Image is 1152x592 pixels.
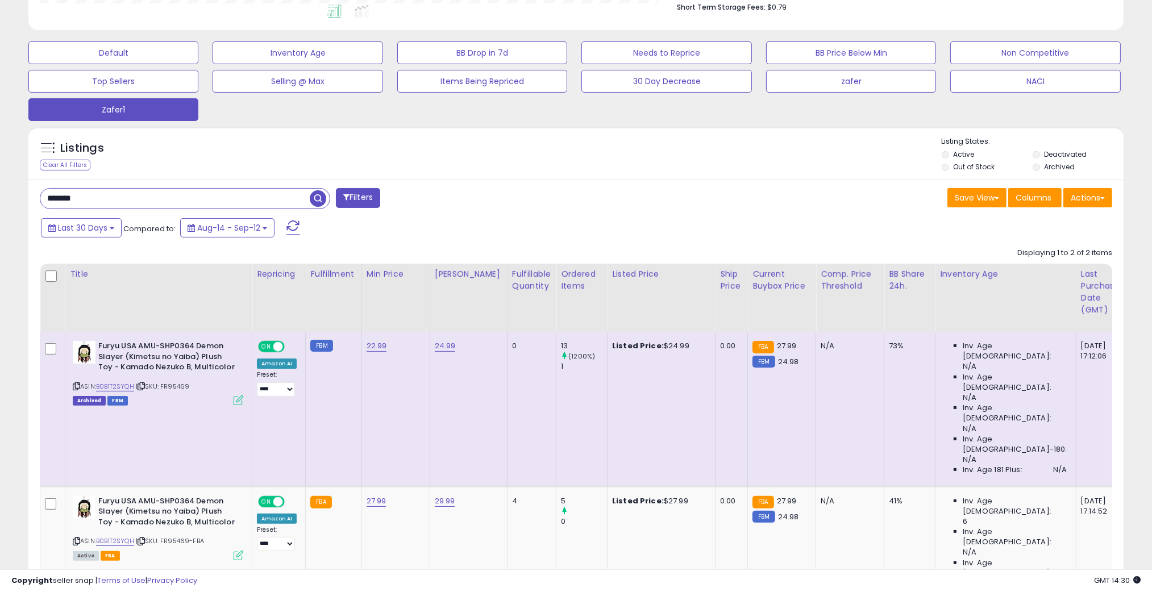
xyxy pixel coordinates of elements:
[752,496,773,508] small: FBA
[612,268,710,280] div: Listed Price
[180,218,275,237] button: Aug-14 - Sep-12
[367,268,425,280] div: Min Price
[1094,575,1141,586] span: 2025-10-13 14:30 GMT
[1063,188,1112,207] button: Actions
[963,547,976,557] span: N/A
[28,98,198,121] button: Zafer1
[963,434,1067,455] span: Inv. Age [DEMOGRAPHIC_DATA]-180:
[889,268,930,292] div: BB Share 24h.
[889,341,926,351] div: 73%
[11,576,197,586] div: seller snap | |
[963,424,976,434] span: N/A
[821,496,875,506] div: N/A
[677,2,766,12] b: Short Term Storage Fees:
[213,41,382,64] button: Inventory Age
[435,268,502,280] div: [PERSON_NAME]
[310,496,331,508] small: FBA
[1016,192,1051,203] span: Columns
[963,393,976,403] span: N/A
[73,551,99,561] span: All listings currently available for purchase on Amazon
[1044,149,1087,159] label: Deactivated
[136,536,204,545] span: | SKU: FR95469-FBA
[954,162,995,172] label: Out of Stock
[752,341,773,353] small: FBA
[70,268,247,280] div: Title
[950,70,1120,93] button: NACI
[720,496,739,506] div: 0.00
[942,136,1124,147] p: Listing States:
[1017,248,1112,259] div: Displaying 1 to 2 of 2 items
[397,41,567,64] button: BB Drop in 7d
[107,396,128,406] span: FBM
[40,160,90,170] div: Clear All Filters
[1053,465,1067,475] span: N/A
[940,268,1071,280] div: Inventory Age
[1081,268,1122,316] div: Last Purchase Date (GMT)
[752,268,811,292] div: Current Buybox Price
[283,342,301,352] span: OFF
[283,497,301,506] span: OFF
[397,70,567,93] button: Items Being Repriced
[612,340,664,351] b: Listed Price:
[561,341,607,351] div: 13
[947,188,1007,207] button: Save View
[1081,341,1118,361] div: [DATE] 17:12:06
[1081,496,1118,516] div: [DATE] 17:14:52
[821,341,875,351] div: N/A
[336,188,380,208] button: Filters
[752,356,775,368] small: FBM
[1044,162,1075,172] label: Archived
[73,496,95,519] img: 31Edg70d+ML._SL40_.jpg
[197,222,260,234] span: Aug-14 - Sep-12
[257,526,297,552] div: Preset:
[612,496,706,506] div: $27.99
[963,361,976,372] span: N/A
[435,340,456,352] a: 24.99
[720,268,743,292] div: Ship Price
[766,70,936,93] button: zafer
[778,511,799,522] span: 24.98
[512,341,547,351] div: 0
[561,516,607,527] div: 0
[1008,188,1062,207] button: Columns
[101,551,120,561] span: FBA
[435,495,455,507] a: 29.99
[96,536,134,546] a: B0B1T2SYQH
[954,149,975,159] label: Active
[73,341,243,404] div: ASIN:
[581,41,751,64] button: Needs to Reprice
[766,41,936,64] button: BB Price Below Min
[98,496,236,531] b: Furyu USA AMU-SHP0364 Demon Slayer (Kimetsu no Yaiba) Plush Toy - Kamado Nezuko B, Multicolor
[123,223,176,234] span: Compared to:
[257,358,297,369] div: Amazon AI
[612,495,664,506] b: Listed Price:
[257,371,297,397] div: Preset:
[259,497,273,506] span: ON
[310,340,332,352] small: FBM
[73,341,95,364] img: 31Edg70d+ML._SL40_.jpg
[963,516,967,527] span: 6
[310,268,356,280] div: Fulfillment
[777,495,797,506] span: 27.99
[96,382,134,391] a: B0B1T2SYQH
[950,41,1120,64] button: Non Competitive
[963,496,1067,516] span: Inv. Age [DEMOGRAPHIC_DATA]:
[60,140,104,156] h5: Listings
[11,575,53,586] strong: Copyright
[257,514,297,524] div: Amazon AI
[58,222,107,234] span: Last 30 Days
[821,268,879,292] div: Comp. Price Threshold
[963,465,1022,475] span: Inv. Age 181 Plus:
[73,396,106,406] span: Listings that have been deleted from Seller Central
[41,218,122,237] button: Last 30 Days
[568,352,595,361] small: (1200%)
[73,496,243,559] div: ASIN:
[778,356,799,367] span: 24.98
[512,496,547,506] div: 4
[28,70,198,93] button: Top Sellers
[767,2,787,12] span: $0.79
[963,455,976,465] span: N/A
[963,527,1067,547] span: Inv. Age [DEMOGRAPHIC_DATA]:
[561,361,607,372] div: 1
[963,372,1067,393] span: Inv. Age [DEMOGRAPHIC_DATA]:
